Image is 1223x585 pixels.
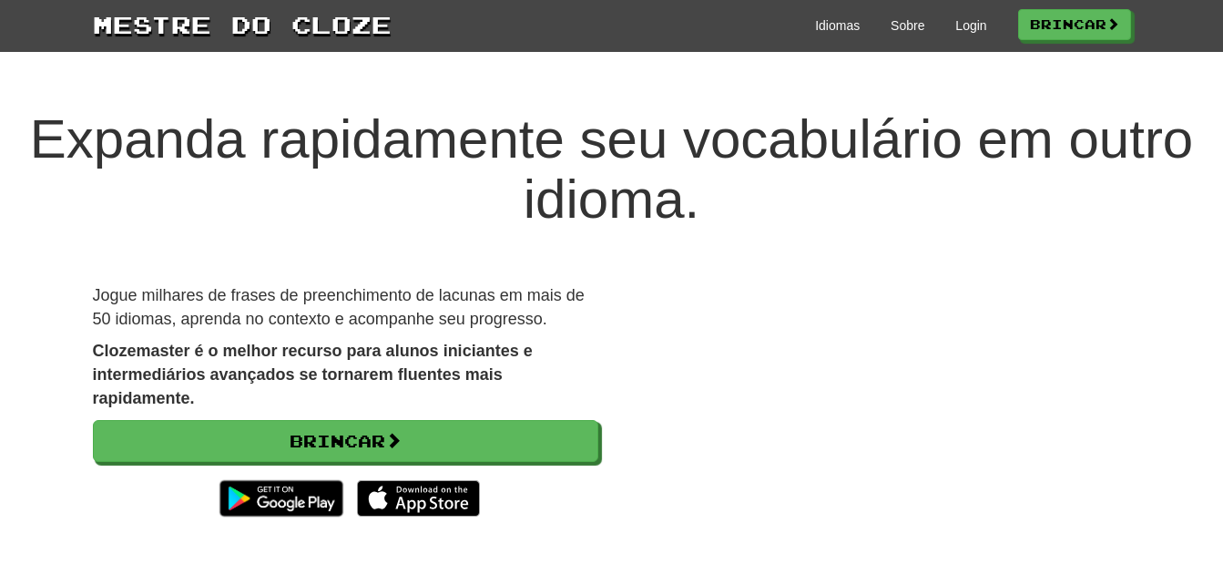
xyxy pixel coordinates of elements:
[1018,9,1131,40] a: Brincar
[93,420,598,462] a: Brincar
[1030,16,1106,32] font: Brincar
[357,480,480,517] img: Download_on_the_App_Store_Badge_US-UK_135x40-25178aeef6eb6b83b96f5f2d004eda3bffbb37122de64afbaef7...
[93,342,533,406] strong: Clozemaster é o melhor recurso para alunos iniciantes e intermediários avançados se tornarem flue...
[93,7,392,41] a: Mestre do Cloze
[815,16,860,35] a: Idiomas
[210,471,352,526] img: Obtenha-o no Google Play
[955,16,986,35] a: Login
[891,16,924,35] a: Sobre
[30,108,1193,230] font: Expanda rapidamente seu vocabulário em outro idioma.
[93,284,598,331] p: Jogue milhares de frases de preenchimento de lacunas em mais de 50 idiomas, aprenda no contexto e...
[290,431,385,451] font: Brincar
